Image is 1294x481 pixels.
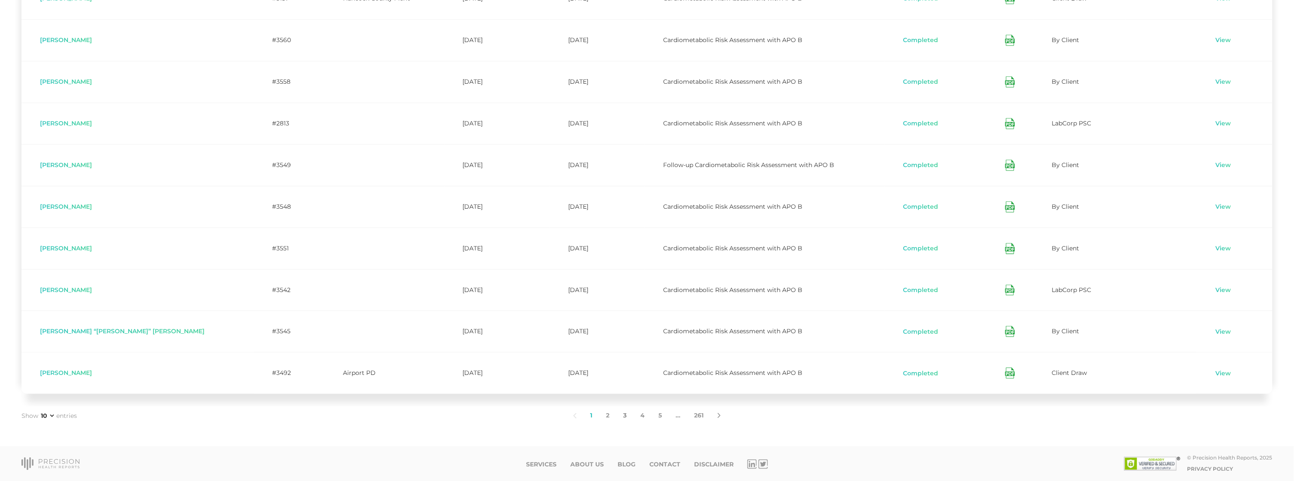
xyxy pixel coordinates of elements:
a: 2 [600,407,617,425]
button: Completed [903,161,939,170]
td: [DATE] [444,61,550,103]
td: [DATE] [444,352,550,394]
td: [DATE] [550,352,645,394]
td: #3558 [254,61,324,103]
td: #3545 [254,311,324,352]
div: © Precision Health Reports, 2025 [1187,454,1273,461]
a: View [1215,328,1232,336]
td: [DATE] [550,228,645,269]
button: Completed [903,286,939,295]
a: 5 [652,407,669,425]
td: [DATE] [550,144,645,186]
td: [DATE] [444,19,550,61]
span: By Client [1052,244,1080,252]
span: By Client [1052,78,1080,85]
button: Completed [903,78,939,86]
a: Services [526,461,557,468]
span: [PERSON_NAME] [40,119,92,127]
td: [DATE] [444,269,550,311]
a: Contact [649,461,680,468]
td: [DATE] [550,61,645,103]
span: Cardiometabolic Risk Assessment with APO B [663,244,802,252]
td: [DATE] [550,103,645,144]
a: View [1215,119,1232,128]
span: By Client [1052,161,1080,169]
a: View [1215,161,1232,170]
button: Completed [903,36,939,45]
span: LabCorp PSC [1052,286,1092,294]
a: View [1215,244,1232,253]
span: Cardiometabolic Risk Assessment with APO B [663,286,802,294]
td: [DATE] [550,269,645,311]
td: #3492 [254,352,324,394]
td: #3560 [254,19,324,61]
button: Completed [903,119,939,128]
img: SSL site seal - click to verify [1124,457,1181,471]
span: By Client [1052,36,1080,44]
label: Show entries [21,411,77,420]
a: Disclaimer [694,461,734,468]
span: [PERSON_NAME] [40,36,92,44]
a: View [1215,203,1232,211]
button: Completed [903,369,939,378]
td: [DATE] [444,228,550,269]
td: [DATE] [444,144,550,186]
span: Cardiometabolic Risk Assessment with APO B [663,327,802,335]
a: 261 [688,407,711,425]
td: #3551 [254,228,324,269]
td: [DATE] [550,19,645,61]
span: By Client [1052,327,1080,335]
span: [PERSON_NAME] [40,369,92,377]
td: [DATE] [550,186,645,228]
a: Blog [618,461,636,468]
td: Airport PD [324,352,444,394]
select: Showentries [39,411,55,420]
a: View [1215,369,1232,378]
span: [PERSON_NAME] [40,203,92,210]
a: About Us [570,461,604,468]
button: Completed [903,328,939,336]
span: [PERSON_NAME] [40,161,92,169]
td: [DATE] [444,103,550,144]
span: Follow-up Cardiometabolic Risk Assessment with APO B [663,161,834,169]
td: [DATE] [444,186,550,228]
td: #2813 [254,103,324,144]
span: LabCorp PSC [1052,119,1092,127]
td: [DATE] [444,311,550,352]
span: [PERSON_NAME] [40,78,92,85]
a: View [1215,36,1232,45]
span: Cardiometabolic Risk Assessment with APO B [663,78,802,85]
a: 3 [617,407,634,425]
a: Privacy Policy [1187,466,1233,472]
span: By Client [1052,203,1080,210]
span: Cardiometabolic Risk Assessment with APO B [663,203,802,210]
a: 4 [634,407,652,425]
span: [PERSON_NAME] [40,244,92,252]
span: Cardiometabolic Risk Assessment with APO B [663,369,802,377]
a: View [1215,78,1232,86]
td: [DATE] [550,311,645,352]
button: Completed [903,203,939,211]
td: #3542 [254,269,324,311]
button: Completed [903,244,939,253]
span: Cardiometabolic Risk Assessment with APO B [663,119,802,127]
td: #3549 [254,144,324,186]
span: Client Draw [1052,369,1087,377]
span: Cardiometabolic Risk Assessment with APO B [663,36,802,44]
a: View [1215,286,1232,295]
span: [PERSON_NAME] “[PERSON_NAME]” [PERSON_NAME] [40,327,205,335]
span: [PERSON_NAME] [40,286,92,294]
td: #3548 [254,186,324,228]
